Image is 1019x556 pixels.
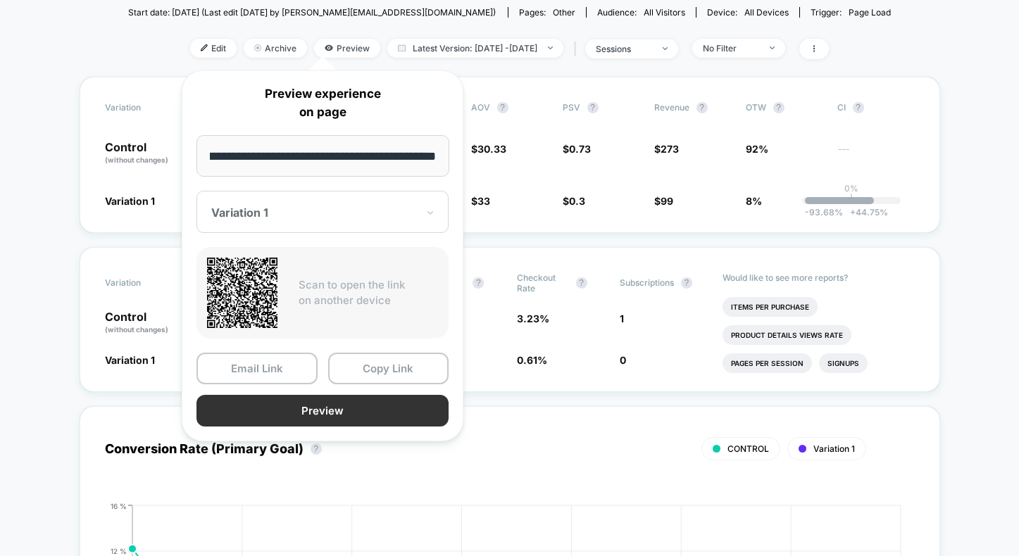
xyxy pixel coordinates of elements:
[196,353,318,384] button: Email Link
[620,277,674,288] span: Subscriptions
[744,7,789,18] span: all devices
[563,195,585,207] span: $
[105,156,168,164] span: (without changes)
[105,311,194,335] p: Control
[105,272,182,293] span: Variation
[471,102,490,113] span: AOV
[105,141,182,165] p: Control
[128,7,496,18] span: Start date: [DATE] (Last edit [DATE] by [PERSON_NAME][EMAIL_ADDRESS][DOMAIN_NAME])
[328,353,449,384] button: Copy Link
[105,102,182,113] span: Variation
[597,7,685,18] div: Audience:
[587,102,599,113] button: ?
[553,7,575,18] span: other
[398,44,406,51] img: calendar
[190,39,237,58] span: Edit
[654,195,673,207] span: $
[387,39,563,58] span: Latest Version: [DATE] - [DATE]
[548,46,553,49] img: end
[746,195,762,207] span: 8%
[811,7,891,18] div: Trigger:
[196,395,449,427] button: Preview
[837,102,915,113] span: CI
[569,195,585,207] span: 0.3
[105,354,155,366] span: Variation 1
[596,44,652,54] div: sessions
[850,207,856,217] span: +
[477,143,506,155] span: 30.33
[517,272,569,293] span: Checkout Rate
[644,7,685,18] span: All Visitors
[473,277,484,289] button: ?
[746,143,768,155] span: 92%
[620,354,626,366] span: 0
[519,7,575,18] div: Pages:
[576,277,587,289] button: ?
[819,353,868,373] li: Signups
[681,277,692,289] button: ?
[853,102,864,113] button: ?
[299,277,438,309] p: Scan to open the link on another device
[471,195,490,207] span: $
[723,325,851,345] li: Product Details Views Rate
[570,39,585,59] span: |
[843,207,888,217] span: 44.75 %
[563,102,580,113] span: PSV
[696,7,799,18] span: Device:
[569,143,591,155] span: 0.73
[654,143,679,155] span: $
[703,43,759,53] div: No Filter
[849,7,891,18] span: Page Load
[105,325,168,334] span: (without changes)
[837,145,915,165] span: ---
[661,143,679,155] span: 273
[105,195,155,207] span: Variation 1
[111,501,127,510] tspan: 16 %
[111,546,127,555] tspan: 12 %
[844,183,858,194] p: 0%
[723,353,812,373] li: Pages Per Session
[770,46,775,49] img: end
[620,312,624,324] span: 1
[663,47,668,50] img: end
[314,39,380,58] span: Preview
[661,195,673,207] span: 99
[471,143,506,155] span: $
[746,102,823,113] span: OTW
[477,195,490,207] span: 33
[517,354,547,366] span: 0.61 %
[723,272,915,283] p: Would like to see more reports?
[850,194,853,204] p: |
[696,102,708,113] button: ?
[244,39,307,58] span: Archive
[517,312,549,324] span: 3.23 %
[563,143,591,155] span: $
[497,102,508,113] button: ?
[723,297,818,317] li: Items Per Purchase
[727,443,769,454] span: CONTROL
[813,443,855,454] span: Variation 1
[805,207,843,217] span: -93.68 %
[654,102,689,113] span: Revenue
[201,44,208,51] img: edit
[773,102,784,113] button: ?
[196,85,449,121] p: Preview experience on page
[254,44,261,51] img: end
